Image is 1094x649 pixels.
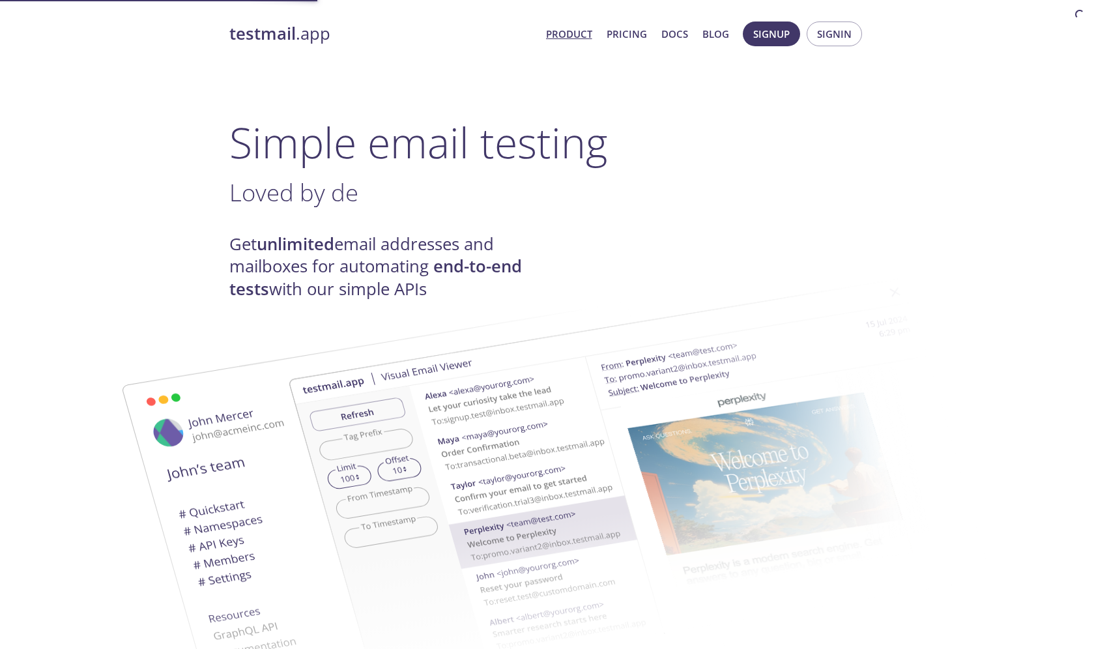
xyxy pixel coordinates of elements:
[229,22,296,45] strong: testmail
[817,25,852,42] span: Signin
[546,25,592,42] a: Product
[607,25,647,42] a: Pricing
[229,23,536,45] a: testmail.app
[807,22,862,46] button: Signin
[229,255,522,300] strong: end-to-end tests
[229,117,865,167] h1: Simple email testing
[229,233,547,300] h4: Get email addresses and mailboxes for automating with our simple APIs
[257,233,334,255] strong: unlimited
[661,25,688,42] a: Docs
[702,25,729,42] a: Blog
[743,22,800,46] button: Signup
[229,176,358,209] span: Loved by de
[753,25,790,42] span: Signup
